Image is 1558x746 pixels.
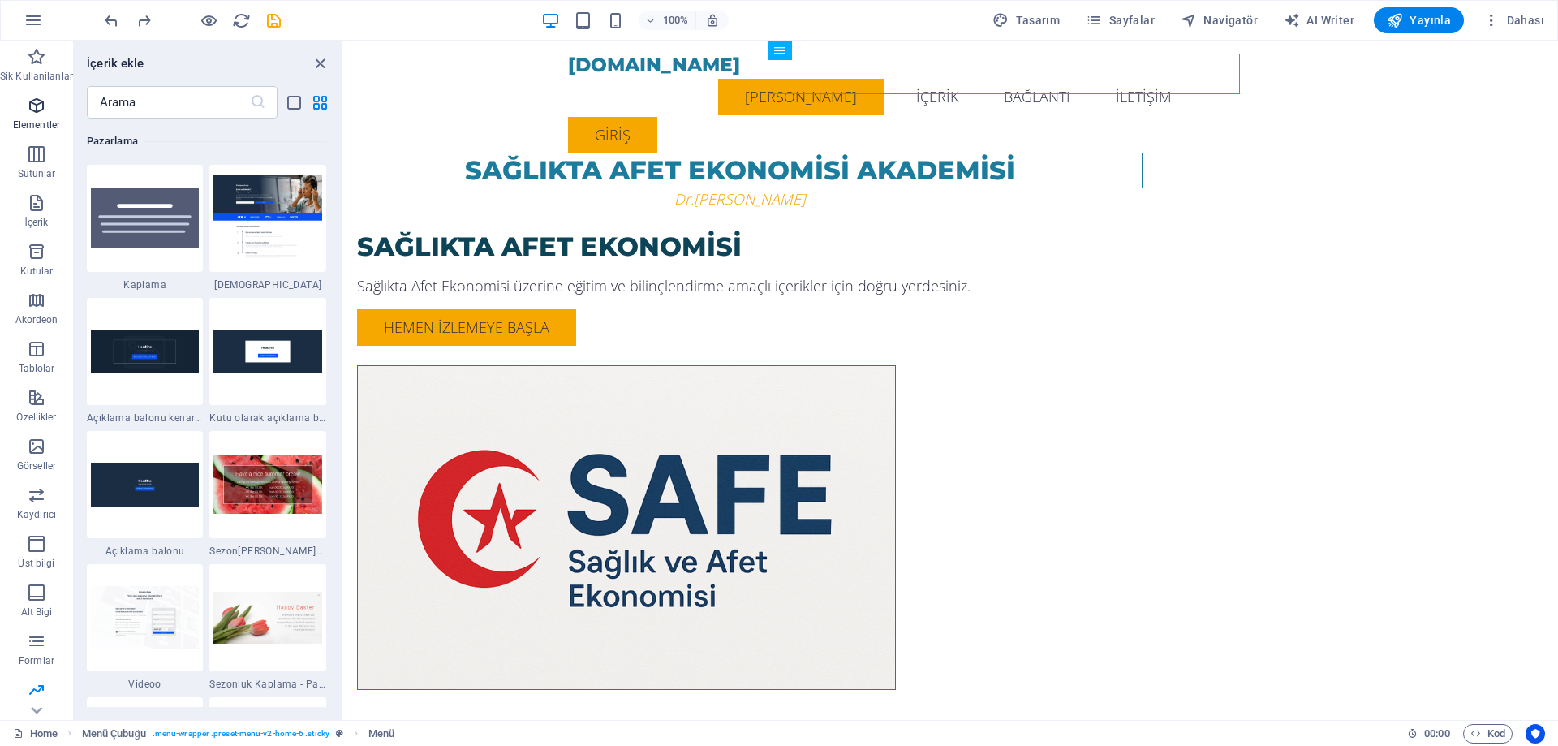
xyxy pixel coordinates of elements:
[1284,12,1354,28] span: AI Writer
[91,330,200,373] img: callout-border.png
[15,313,58,326] p: Akordeon
[20,265,54,278] p: Kutular
[209,165,326,291] div: [DEMOGRAPHIC_DATA]
[209,412,326,425] span: Kutu olarak açıklama balonu
[705,13,720,28] i: Yeniden boyutlandırmada yakınlaştırma düzeyini seçilen cihaza uyacak şekilde otomatik olarak ayarla.
[310,54,329,73] button: close panel
[87,165,204,291] div: Kaplama
[91,188,200,249] img: overlay-default.svg
[18,557,54,570] p: Üst bilgi
[24,216,48,229] p: İçerik
[209,545,326,558] span: Sezon[PERSON_NAME]ma - [MEDICAL_DATA]
[102,11,121,30] i: Geri al: Menü öğelerini değiştir (Ctrl+Z)
[639,11,696,30] button: 100%
[91,586,200,649] img: Screenshot_2019-06-19SitejetTemplate-BlankRedesign-Berlin5.png
[134,11,153,30] button: redo
[82,724,395,744] nav: breadcrumb
[87,431,204,558] div: Açıklama balonu
[87,298,204,425] div: Açıklama balonu kenarlıklı
[209,678,326,691] span: Sezonluk Kaplama - Paskalya
[18,167,56,180] p: Sütunlar
[1174,7,1264,33] button: Navigatör
[663,11,689,30] h6: 100%
[264,11,283,30] button: save
[19,654,54,667] p: Formlar
[87,86,250,119] input: Arama
[13,724,58,744] a: Seçimi iptal etmek için tıkla. Sayfaları açmak için çift tıkla
[87,564,204,691] div: Videoo
[1424,724,1449,744] span: 00 00
[265,11,283,30] i: Kaydet (Ctrl+S)
[231,11,251,30] button: reload
[1477,7,1551,33] button: Dahası
[1086,12,1155,28] span: Sayfalar
[336,729,343,738] i: Bu element, özelleştirilebilir bir ön ayar
[1277,7,1361,33] button: AI Writer
[87,412,204,425] span: Açıklama balonu kenarlıklı
[992,12,1060,28] span: Tasarım
[87,678,204,691] span: Videoo
[101,11,121,30] button: undo
[209,298,326,425] div: Kutu olarak açıklama balonu
[232,11,251,30] i: Sayfayı yeniden yükleyin
[19,362,55,375] p: Tablolar
[1435,727,1438,740] span: :
[82,724,146,744] span: Seçmek için tıkla. Düzenlemek için çift tıkla
[986,7,1066,33] button: Tasarım
[199,11,218,30] button: Ön izleme modundan çıkıp düzenlemeye devam etmek için buraya tıklayın
[213,592,322,644] img: Screenshot_2019-10-25SitejetTemplate-BlankRedesign-Berlin2.png
[1079,7,1161,33] button: Sayfalar
[209,564,326,691] div: Sezonluk Kaplama - Paskalya
[284,93,303,112] button: list-view
[1483,12,1544,28] span: Dahası
[213,330,322,373] img: callout-box_v2.png
[368,724,394,744] span: Seçmek için tıkla. Düzenlemek için çift tıkla
[213,175,322,262] img: Screenshot_2019-06-19SitejetTemplate-BlankRedesign-Berlin7.png
[209,431,326,558] div: Sezon[PERSON_NAME]ma - [MEDICAL_DATA]
[986,7,1066,33] div: Tasarım (Ctrl+Alt+Y)
[1463,724,1513,744] button: Kod
[87,278,204,291] span: Kaplama
[91,463,200,506] img: callout.png
[1526,724,1545,744] button: Usercentrics
[1407,724,1450,744] h6: Oturum süresi
[87,132,326,151] h6: Pazarlama
[16,411,56,424] p: Özellikler
[1374,7,1464,33] button: Yayınla
[87,54,144,73] h6: İçerik ekle
[13,119,60,132] p: Elementler
[17,459,56,472] p: Görseller
[17,508,56,521] p: Kaydırıcı
[87,545,204,558] span: Açıklama balonu
[21,606,53,619] p: Alt Bigi
[213,455,322,514] img: Screenshot_2019-10-25SitejetTemplate-BlankRedesign-Berlin3.png
[209,278,326,291] span: [DEMOGRAPHIC_DATA]
[1470,724,1505,744] span: Kod
[135,11,153,30] i: Yinele: Menü öğelerini değiştir (Ctrl+Y, ⌘+Y)
[1387,12,1451,28] span: Yayınla
[1181,12,1258,28] span: Navigatör
[153,724,329,744] span: . menu-wrapper .preset-menu-v2-home-6 .sticky
[310,93,329,112] button: grid-view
